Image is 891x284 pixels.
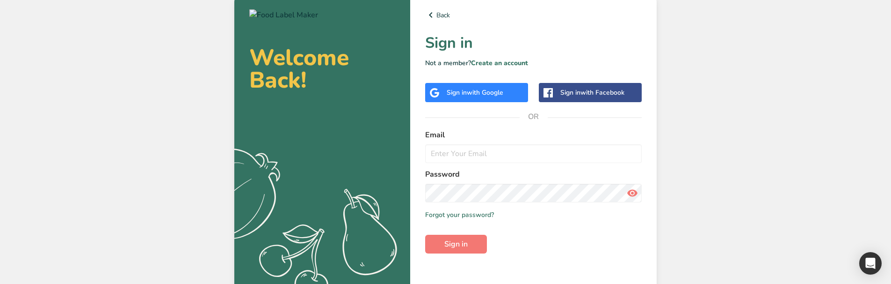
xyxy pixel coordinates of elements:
div: Sign in [447,88,503,97]
img: Food Label Maker [249,9,318,21]
div: Sign in [560,88,624,97]
button: Sign in [425,235,487,254]
div: Open Intercom Messenger [859,252,882,275]
h2: Welcome Back! [249,46,395,91]
h1: Sign in [425,32,642,54]
input: Enter Your Email [425,144,642,163]
span: with Google [467,88,503,97]
a: Forgot your password? [425,210,494,220]
a: Back [425,9,642,21]
span: OR [520,103,548,131]
p: Not a member? [425,58,642,68]
label: Email [425,129,642,141]
label: Password [425,169,642,180]
span: Sign in [444,239,468,250]
a: Create an account [471,59,528,67]
span: with Facebook [580,88,624,97]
